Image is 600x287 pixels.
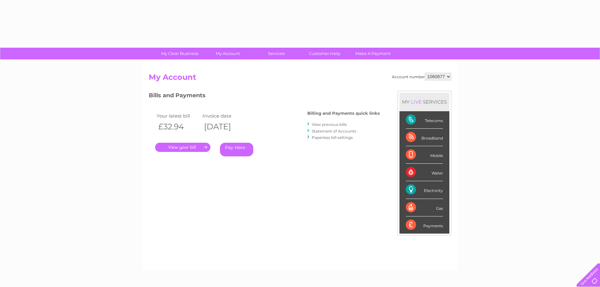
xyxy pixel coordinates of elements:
h4: Billing and Payments quick links [307,111,380,116]
div: Electricity [406,181,443,199]
a: Statement of Accounts [312,129,356,133]
div: Account number [392,73,451,80]
div: MY SERVICES [399,93,449,111]
a: View previous bills [312,122,347,127]
div: Telecoms [406,111,443,129]
div: Payments [406,216,443,234]
th: £32.94 [155,120,201,133]
h2: My Account [149,73,451,85]
h3: Bills and Payments [149,91,380,102]
a: Paperless bill settings [312,135,353,140]
a: Customer Help [298,48,351,59]
a: Pay Here [220,143,253,156]
div: Water [406,164,443,181]
div: Gas [406,199,443,216]
a: Make A Payment [347,48,399,59]
div: Mobile [406,146,443,164]
td: Your latest bill [155,112,201,120]
div: Broadband [406,129,443,146]
a: . [155,143,210,152]
th: [DATE] [201,120,247,133]
a: My Clear Business [153,48,206,59]
a: My Account [202,48,254,59]
td: Invoice date [201,112,247,120]
a: Services [250,48,303,59]
div: LIVE [410,99,423,105]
